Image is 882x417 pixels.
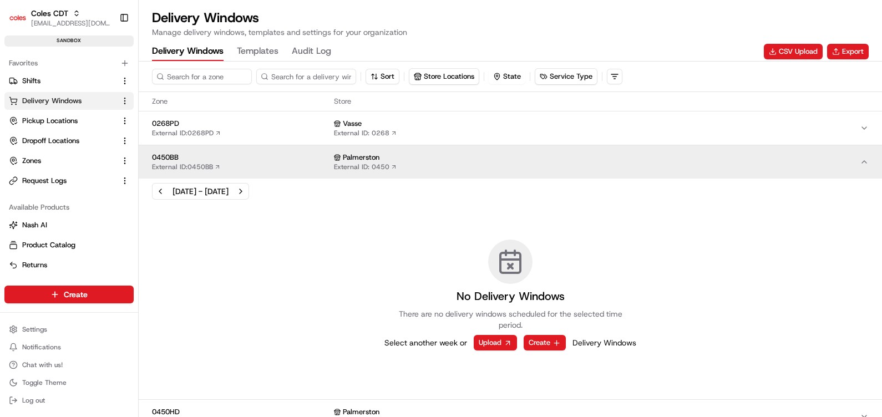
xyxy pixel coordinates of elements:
span: Create [64,289,88,300]
span: Palmerston [343,407,379,417]
span: Log out [22,396,45,405]
a: Shifts [9,76,116,86]
button: Request Logs [4,172,134,190]
h1: Delivery Windows [152,9,407,27]
span: Delivery Windows [22,96,82,106]
img: Coles CDT [9,9,27,27]
span: Toggle Theme [22,378,67,387]
a: Product Catalog [9,240,129,250]
a: External ID:0450BB [152,162,221,171]
span: Zone [152,96,330,106]
a: External ID:0268PD [152,129,221,138]
button: Next week [233,184,249,199]
span: Returns [22,260,47,270]
span: 0450BB [152,152,330,162]
button: Templates [237,42,278,61]
button: Start new chat [189,109,202,123]
button: Settings [4,322,134,337]
button: Shifts [4,72,134,90]
button: Coles CDTColes CDT[EMAIL_ADDRESS][DOMAIN_NAME] [4,4,115,31]
button: Nash AI [4,216,134,234]
a: Dropoff Locations [9,136,116,146]
div: sandbox [4,35,134,47]
button: Dropoff Locations [4,132,134,150]
span: Store [334,96,869,106]
div: Start new chat [38,106,182,117]
span: Knowledge Base [22,161,85,172]
div: Favorites [4,54,134,72]
button: Notifications [4,339,134,355]
img: 1736555255976-a54dd68f-1ca7-489b-9aae-adbdc363a1c4 [11,106,31,126]
span: Pylon [110,188,134,196]
button: Chat with us! [4,357,134,373]
button: CSV Upload [764,44,823,59]
a: 💻API Documentation [89,156,183,176]
button: 0450BBExternal ID:0450BB PalmerstonExternal ID: 0450 [139,145,882,179]
span: Delivery Windows [572,337,636,348]
span: API Documentation [105,161,178,172]
img: Nash [11,11,33,33]
span: Select another week or [384,337,467,348]
a: Nash AI [9,220,129,230]
button: Store Locations [409,69,479,84]
span: Request Logs [22,176,67,186]
button: 0268PDExternal ID:0268PD VasseExternal ID: 0268 [139,111,882,145]
button: Zones [4,152,134,170]
div: [DATE] - [DATE] [173,186,229,197]
div: We're available if you need us! [38,117,140,126]
button: Log out [4,393,134,408]
a: Request Logs [9,176,116,186]
button: Create [4,286,134,303]
p: Welcome 👋 [11,44,202,62]
span: Pickup Locations [22,116,78,126]
div: 0450BBExternal ID:0450BB PalmerstonExternal ID: 0450 [139,179,882,399]
input: Search for a delivery window [256,69,356,84]
span: Product Catalog [22,240,75,250]
div: 📗 [11,162,20,171]
button: Service Type [535,69,597,84]
button: Sort [366,69,399,84]
a: Returns [9,260,129,270]
span: Shifts [22,76,40,86]
a: 📗Knowledge Base [7,156,89,176]
span: Palmerston [343,152,379,162]
a: Delivery Windows [9,96,116,106]
span: Chat with us! [22,360,63,369]
span: Vasse [343,119,362,129]
button: Create [524,335,566,350]
button: Upload [474,335,517,350]
button: Product Catalog [4,236,134,254]
span: Zones [22,156,41,166]
input: Got a question? Start typing here... [29,72,200,83]
a: External ID: 0268 [334,129,397,138]
span: 0450HD [152,407,330,417]
div: 💻 [94,162,103,171]
span: Notifications [22,343,61,352]
input: Search for a zone [152,69,252,84]
p: Manage delivery windows, templates and settings for your organization [152,27,407,38]
a: External ID: 0450 [334,162,397,171]
span: Dropoff Locations [22,136,79,146]
button: Previous week [153,184,168,199]
button: State [489,69,525,84]
span: 0268PD [152,119,330,129]
button: Export [827,44,869,59]
span: Settings [22,325,47,334]
button: Delivery Windows [4,92,134,110]
div: Available Products [4,199,134,216]
button: Store Locations [409,68,479,85]
a: Pickup Locations [9,116,116,126]
a: Powered byPylon [78,187,134,196]
button: Toggle Theme [4,375,134,390]
button: [EMAIL_ADDRESS][DOMAIN_NAME] [31,19,110,28]
button: Returns [4,256,134,274]
button: Delivery Windows [152,42,224,61]
p: There are no delivery windows scheduled for the selected time period. [386,308,635,330]
h3: No Delivery Windows [457,288,565,304]
button: Coles CDT [31,8,68,19]
a: Zones [9,156,116,166]
button: Pickup Locations [4,112,134,130]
